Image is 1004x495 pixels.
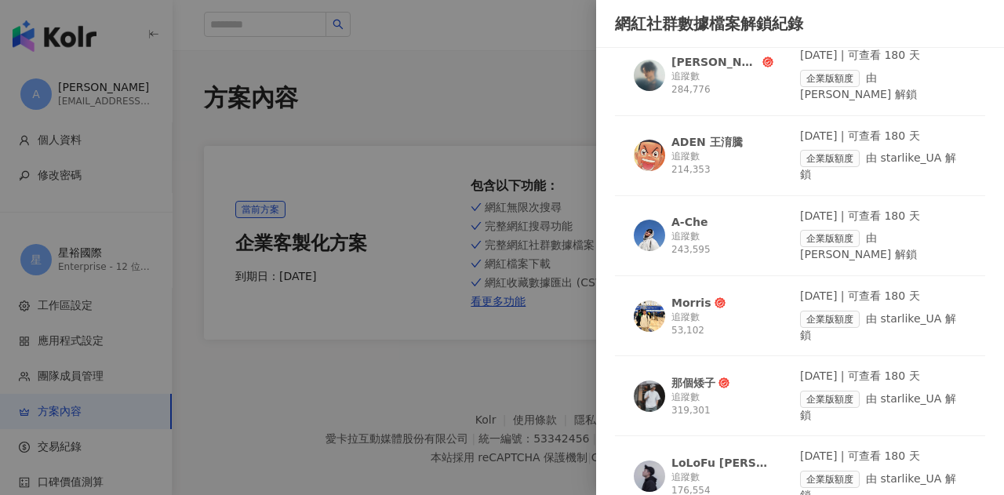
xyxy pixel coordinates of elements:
div: [DATE] | 可查看 180 天 [800,209,966,224]
div: 由 starlike_UA 解鎖 [800,391,966,424]
span: 企業版額度 [800,150,860,167]
a: KOL AvatarMorris追蹤數 53,102[DATE] | 可查看 180 天企業版額度由 starlike_UA 解鎖 [615,289,985,356]
img: KOL Avatar [634,60,665,91]
img: KOL Avatar [634,300,665,332]
a: KOL AvatarA-Che追蹤數 243,595[DATE] | 可查看 180 天企業版額度由 [PERSON_NAME] 解鎖 [615,209,985,276]
div: [DATE] | 可查看 180 天 [800,449,966,464]
div: [DATE] | 可查看 180 天 [800,289,966,304]
a: KOL AvatarADEN 王淯騰追蹤數 214,353[DATE] | 可查看 180 天企業版額度由 starlike_UA 解鎖 [615,129,985,196]
div: 那個矮子 [671,375,715,391]
a: KOL Avatar[PERSON_NAME]追蹤數 284,776[DATE] | 可查看 180 天企業版額度由 [PERSON_NAME] 解鎖 [615,48,985,115]
div: [PERSON_NAME] [671,54,759,70]
a: KOL Avatar那個矮子追蹤數 319,301[DATE] | 可查看 180 天企業版額度由 starlike_UA 解鎖 [615,369,985,436]
span: 企業版額度 [800,391,860,408]
div: 追蹤數 243,595 [671,230,773,257]
div: 由 [PERSON_NAME] 解鎖 [800,70,966,103]
div: ADEN 王淯騰 [671,134,743,150]
div: 由 starlike_UA 解鎖 [800,311,966,344]
img: KOL Avatar [634,380,665,412]
div: 網紅社群數據檔案解鎖紀錄 [615,13,985,35]
div: 由 starlike_UA 解鎖 [800,150,966,183]
span: 企業版額度 [800,230,860,247]
img: KOL Avatar [634,220,665,251]
div: LoLoFu [PERSON_NAME] [671,455,773,471]
img: KOL Avatar [634,460,665,492]
div: [DATE] | 可查看 180 天 [800,129,966,144]
div: [DATE] | 可查看 180 天 [800,48,966,64]
div: 追蹤數 284,776 [671,70,773,96]
div: 追蹤數 214,353 [671,150,773,177]
div: [DATE] | 可查看 180 天 [800,369,966,384]
span: 企業版額度 [800,471,860,488]
div: 由 [PERSON_NAME] 解鎖 [800,230,966,263]
img: KOL Avatar [634,140,665,171]
span: 企業版額度 [800,70,860,87]
span: 企業版額度 [800,311,860,328]
div: A-Che [671,214,708,230]
div: Morris [671,295,711,311]
div: 追蹤數 319,301 [671,391,773,417]
div: 追蹤數 53,102 [671,311,773,337]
